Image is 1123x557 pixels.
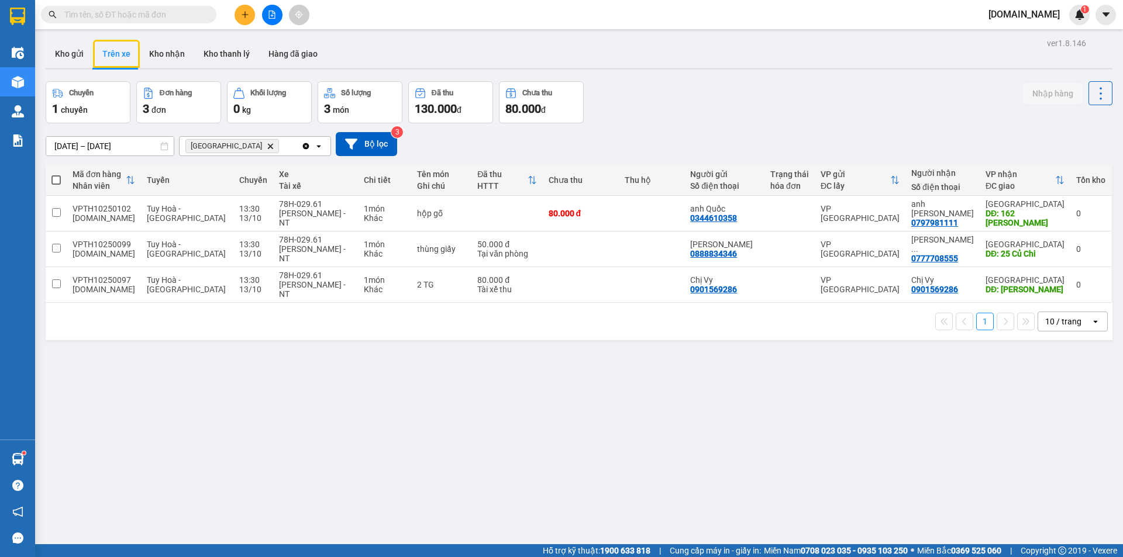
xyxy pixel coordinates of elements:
[505,102,541,116] span: 80.000
[801,546,908,555] strong: 0708 023 035 - 0935 103 250
[52,102,58,116] span: 1
[477,240,536,249] div: 50.000 đ
[227,81,312,123] button: Khối lượng0kg
[279,209,352,227] div: [PERSON_NAME] - NT
[239,275,267,285] div: 13:30
[267,143,274,150] svg: Delete
[986,285,1065,294] div: DĐ: Siêu Thị Go
[279,244,352,263] div: [PERSON_NAME] - NT
[1010,544,1012,557] span: |
[986,199,1065,209] div: [GEOGRAPHIC_DATA]
[93,40,140,68] button: Trên xe
[147,240,226,258] span: Tuy Hoà - [GEOGRAPHIC_DATA]
[136,81,221,123] button: Đơn hàng3đơn
[73,181,126,191] div: Nhân viên
[191,141,262,151] span: Nha Trang
[151,105,166,115] span: đơn
[1076,244,1105,254] div: 0
[1047,37,1086,50] div: ver 1.8.146
[432,89,453,97] div: Đã thu
[1074,9,1085,20] img: icon-new-feature
[979,7,1069,22] span: [DOMAIN_NAME]
[690,285,737,294] div: 0901569286
[499,81,584,123] button: Chưa thu80.000đ
[364,240,405,249] div: 1 món
[364,285,405,294] div: Khác
[233,102,240,116] span: 0
[73,213,135,223] div: thao.bb
[625,175,678,185] div: Thu hộ
[364,204,405,213] div: 1 món
[821,240,900,258] div: VP [GEOGRAPHIC_DATA]
[986,209,1065,227] div: DĐ: 162 ngô gia tự
[690,213,737,223] div: 0344610358
[417,209,466,218] div: hộp gỗ
[67,165,141,196] th: Toggle SortBy
[690,275,759,285] div: Chị Vy
[241,11,249,19] span: plus
[911,168,974,178] div: Người nhận
[49,11,57,19] span: search
[951,546,1001,555] strong: 0369 525 060
[770,169,809,179] div: Trạng thái
[821,204,900,223] div: VP [GEOGRAPHIC_DATA]
[522,89,552,97] div: Chưa thu
[986,181,1055,191] div: ĐC giao
[911,548,914,553] span: ⚪️
[1045,316,1081,327] div: 10 / trang
[911,182,974,192] div: Số điện thoại
[235,5,255,25] button: plus
[73,285,135,294] div: thao.bb
[239,213,267,223] div: 13/10
[341,89,371,97] div: Số lượng
[1076,175,1105,185] div: Tồn kho
[259,40,327,68] button: Hàng đã giao
[477,169,527,179] div: Đã thu
[69,89,94,97] div: Chuyến
[764,544,908,557] span: Miền Nam
[250,89,286,97] div: Khối lượng
[194,40,259,68] button: Kho thanh lý
[976,313,994,330] button: 1
[417,169,466,179] div: Tên món
[391,126,403,138] sup: 3
[239,240,267,249] div: 13:30
[1083,5,1087,13] span: 1
[457,105,461,115] span: đ
[417,280,466,289] div: 2 TG
[12,453,24,465] img: warehouse-icon
[12,480,23,491] span: question-circle
[147,275,226,294] span: Tuy Hoà - [GEOGRAPHIC_DATA]
[262,5,283,25] button: file-add
[821,181,890,191] div: ĐC lấy
[281,140,283,152] input: Selected Nha Trang.
[73,275,135,285] div: VPTH10250097
[1096,5,1116,25] button: caret-down
[318,81,402,123] button: Số lượng3món
[10,8,25,25] img: logo-vxr
[980,165,1070,196] th: Toggle SortBy
[12,105,24,117] img: warehouse-icon
[477,285,536,294] div: Tài xế thu
[73,240,135,249] div: VPTH10250099
[541,105,546,115] span: đ
[147,175,228,185] div: Tuyến
[147,204,226,223] span: Tuy Hoà - [GEOGRAPHIC_DATA]
[301,141,311,151] svg: Clear all
[690,181,759,191] div: Số điện thoại
[268,11,276,19] span: file-add
[336,132,397,156] button: Bộ lọc
[279,235,352,244] div: 78H-029.61
[279,280,352,299] div: [PERSON_NAME] - NT
[364,175,405,185] div: Chi tiết
[46,137,174,155] input: Select a date range.
[73,204,135,213] div: VPTH10250102
[549,175,613,185] div: Chưa thu
[911,254,958,263] div: 0777708555
[690,249,737,258] div: 0888834346
[239,175,267,185] div: Chuyến
[911,199,974,218] div: anh Bảo
[242,105,251,115] span: kg
[333,105,349,115] span: món
[140,40,194,68] button: Kho nhận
